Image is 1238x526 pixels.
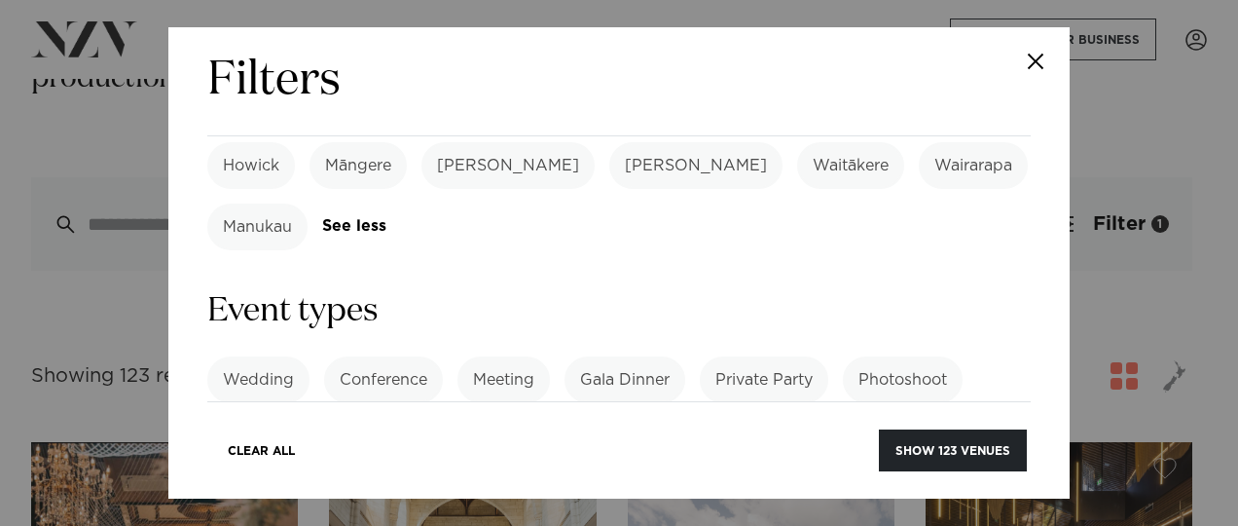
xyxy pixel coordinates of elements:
[207,357,309,403] label: Wedding
[609,142,783,189] label: [PERSON_NAME]
[879,430,1027,471] button: Show 123 venues
[1001,27,1070,95] button: Close
[207,51,341,112] h2: Filters
[843,357,963,403] label: Photoshoot
[421,142,595,189] label: [PERSON_NAME]
[457,357,550,403] label: Meeting
[207,289,1031,333] h3: Event types
[700,357,828,403] label: Private Party
[797,142,904,189] label: Waitākere
[207,204,308,250] label: Manukau
[564,357,685,403] label: Gala Dinner
[211,430,311,471] button: Clear All
[919,142,1028,189] label: Wairarapa
[324,357,443,403] label: Conference
[309,142,407,189] label: Māngere
[207,142,295,189] label: Howick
